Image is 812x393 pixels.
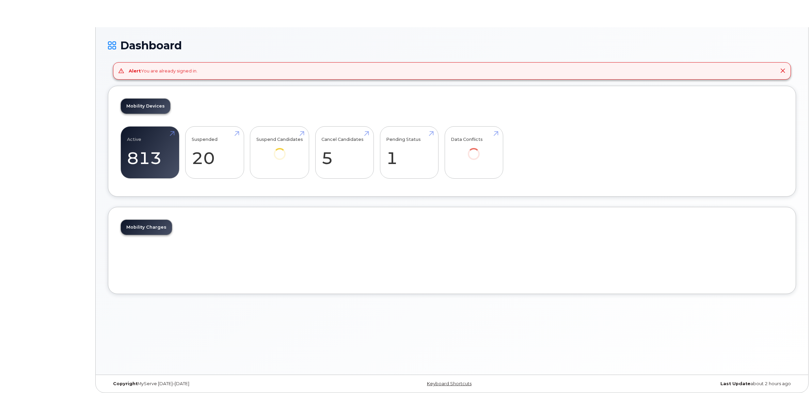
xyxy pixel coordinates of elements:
div: MyServe [DATE]–[DATE] [108,381,337,387]
a: Active 813 [127,130,173,175]
a: Mobility Charges [121,220,172,235]
strong: Last Update [720,381,750,386]
h1: Dashboard [108,39,796,51]
a: Data Conflicts [451,130,497,169]
div: You are already signed in. [129,68,197,74]
a: Mobility Devices [121,99,170,114]
strong: Alert [129,68,141,73]
a: Keyboard Shortcuts [427,381,472,386]
a: Cancel Candidates 5 [321,130,367,175]
div: about 2 hours ago [567,381,796,387]
strong: Copyright [113,381,138,386]
a: Suspended 20 [192,130,238,175]
a: Pending Status 1 [386,130,432,175]
a: Suspend Candidates [256,130,303,169]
